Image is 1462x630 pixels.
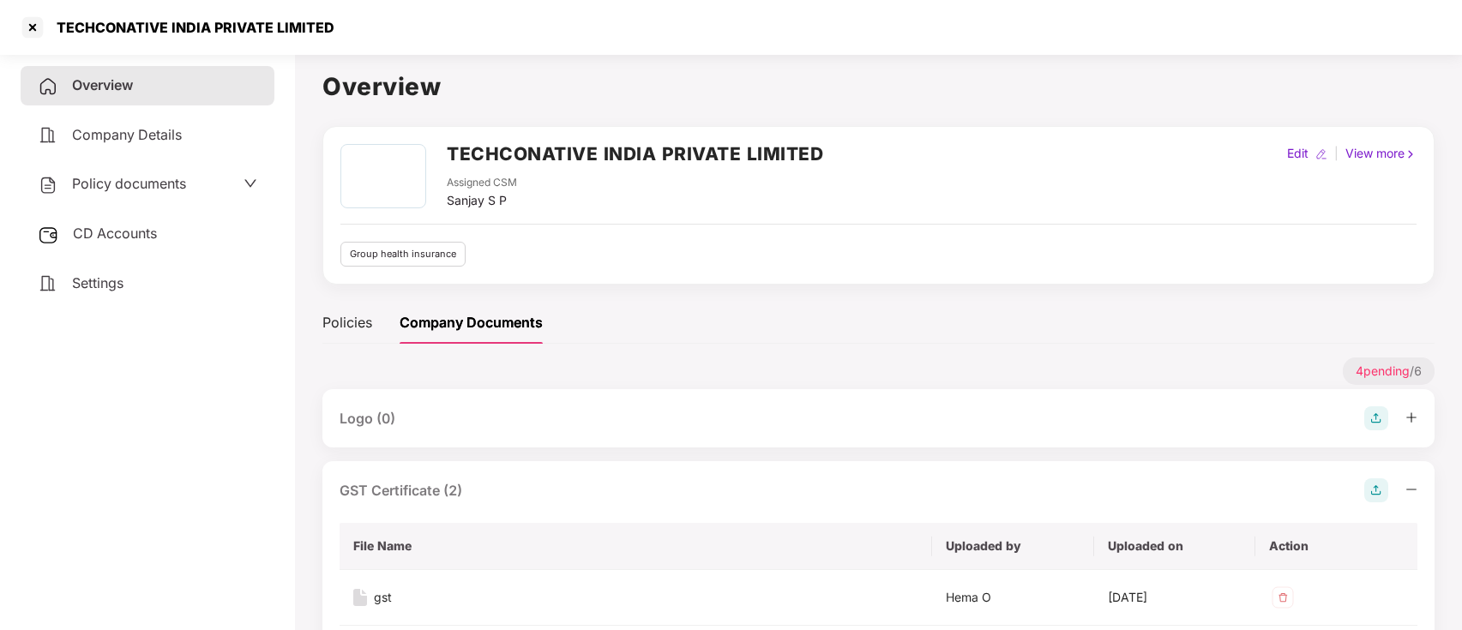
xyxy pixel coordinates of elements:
img: svg+xml;base64,PHN2ZyB3aWR0aD0iMjUiIGhlaWdodD0iMjQiIHZpZXdCb3g9IjAgMCAyNSAyNCIgZmlsbD0ibm9uZSIgeG... [38,225,59,245]
div: | [1331,144,1342,163]
div: gst [374,588,392,607]
img: svg+xml;base64,PHN2ZyB4bWxucz0iaHR0cDovL3d3dy53My5vcmcvMjAwMC9zdmciIHdpZHRoPSIzMiIgaGVpZ2h0PSIzMi... [1269,584,1297,611]
p: / 6 [1343,357,1435,385]
span: minus [1405,483,1417,495]
img: svg+xml;base64,PHN2ZyB4bWxucz0iaHR0cDovL3d3dy53My5vcmcvMjAwMC9zdmciIHdpZHRoPSIyNCIgaGVpZ2h0PSIyNC... [38,273,58,294]
div: Logo (0) [340,408,395,429]
span: Settings [72,274,123,291]
img: svg+xml;base64,PHN2ZyB4bWxucz0iaHR0cDovL3d3dy53My5vcmcvMjAwMC9zdmciIHdpZHRoPSIxNiIgaGVpZ2h0PSIyMC... [353,589,367,606]
div: TECHCONATIVE INDIA PRIVATE LIMITED [46,19,334,36]
h2: TECHCONATIVE INDIA PRIVATE LIMITED [447,140,823,168]
div: GST Certificate (2) [340,480,462,501]
div: [DATE] [1108,588,1242,607]
img: svg+xml;base64,PHN2ZyB4bWxucz0iaHR0cDovL3d3dy53My5vcmcvMjAwMC9zdmciIHdpZHRoPSIyNCIgaGVpZ2h0PSIyNC... [38,175,58,195]
div: Assigned CSM [447,175,517,191]
img: rightIcon [1405,148,1417,160]
div: Edit [1284,144,1312,163]
img: svg+xml;base64,PHN2ZyB4bWxucz0iaHR0cDovL3d3dy53My5vcmcvMjAwMC9zdmciIHdpZHRoPSIyNCIgaGVpZ2h0PSIyNC... [38,76,58,97]
span: Policy documents [72,175,186,192]
th: File Name [340,523,932,570]
img: editIcon [1315,148,1327,160]
div: Policies [322,312,372,333]
span: 4 pending [1356,363,1410,378]
div: View more [1342,144,1420,163]
h1: Overview [322,68,1435,105]
img: svg+xml;base64,PHN2ZyB4bWxucz0iaHR0cDovL3d3dy53My5vcmcvMjAwMC9zdmciIHdpZHRoPSIyOCIgaGVpZ2h0PSIyOC... [1364,406,1388,430]
div: Group health insurance [340,242,466,267]
span: Company Details [72,126,182,143]
span: down [244,177,257,190]
span: Overview [72,76,133,93]
div: Sanjay S P [447,191,517,210]
th: Uploaded on [1094,523,1256,570]
span: plus [1405,411,1417,423]
th: Action [1255,523,1417,570]
div: Company Documents [400,312,543,333]
img: svg+xml;base64,PHN2ZyB4bWxucz0iaHR0cDovL3d3dy53My5vcmcvMjAwMC9zdmciIHdpZHRoPSIyNCIgaGVpZ2h0PSIyNC... [38,125,58,146]
div: Hema O [946,588,1080,607]
th: Uploaded by [932,523,1094,570]
span: CD Accounts [73,225,157,242]
img: svg+xml;base64,PHN2ZyB4bWxucz0iaHR0cDovL3d3dy53My5vcmcvMjAwMC9zdmciIHdpZHRoPSIyOCIgaGVpZ2h0PSIyOC... [1364,478,1388,502]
